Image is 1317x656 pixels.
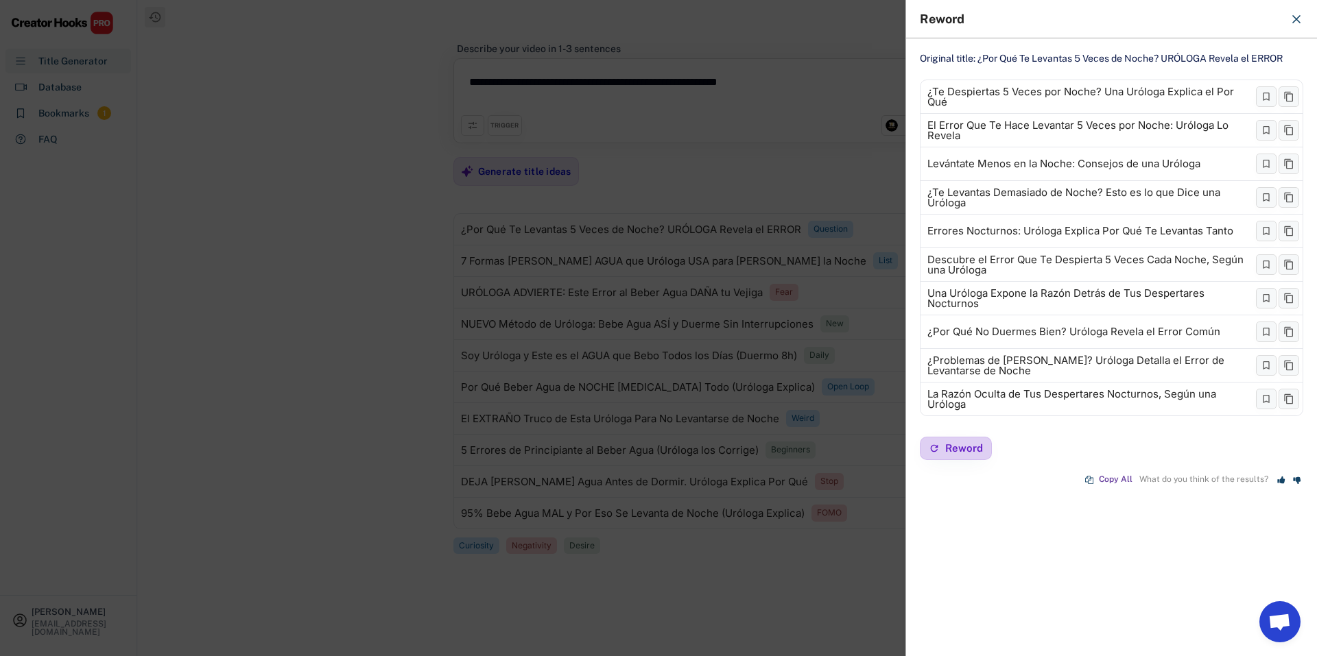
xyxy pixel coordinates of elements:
div: ¿Por Qué No Duermes Bien? Uróloga Revela el Error Común [927,326,1220,337]
span: Reword [945,443,983,453]
div: El Error Que Te Hace Levantar 5 Veces por Noche: Uróloga Lo Revela [927,120,1250,141]
div: ¿Problemas de [PERSON_NAME]? Uróloga Detalla el Error de Levantarse de Noche [927,355,1250,376]
div: Reword [920,13,1281,25]
button: Reword [920,437,992,460]
a: Chat abierto [1259,601,1301,642]
div: Original title: ¿Por Qué Te Levantas 5 Veces de Noche? URÓLOGA Revela el ERROR [920,52,1303,66]
div: Descubre el Error Que Te Despierta 5 Veces Cada Noche, Según una Uróloga [927,254,1250,275]
div: Levántate Menos en la Noche: Consejos de una Uróloga [927,158,1200,169]
div: Copy All [1099,475,1132,485]
div: What do you think of the results? [1139,475,1268,485]
div: La Razón Oculta de Tus Despertares Nocturnos, Según una Uróloga [927,389,1250,409]
div: ¿Te Levantas Demasiado de Noche? Esto es lo que Dice una Uróloga [927,187,1250,208]
div: Una Uróloga Expone la Razón Detrás de Tus Despertares Nocturnos [927,288,1250,308]
div: ¿Te Despiertas 5 Veces por Noche? Una Uróloga Explica el Por Qué [927,86,1250,107]
div: Errores Nocturnos: Uróloga Explica Por Qué Te Levantas Tanto [927,226,1233,236]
